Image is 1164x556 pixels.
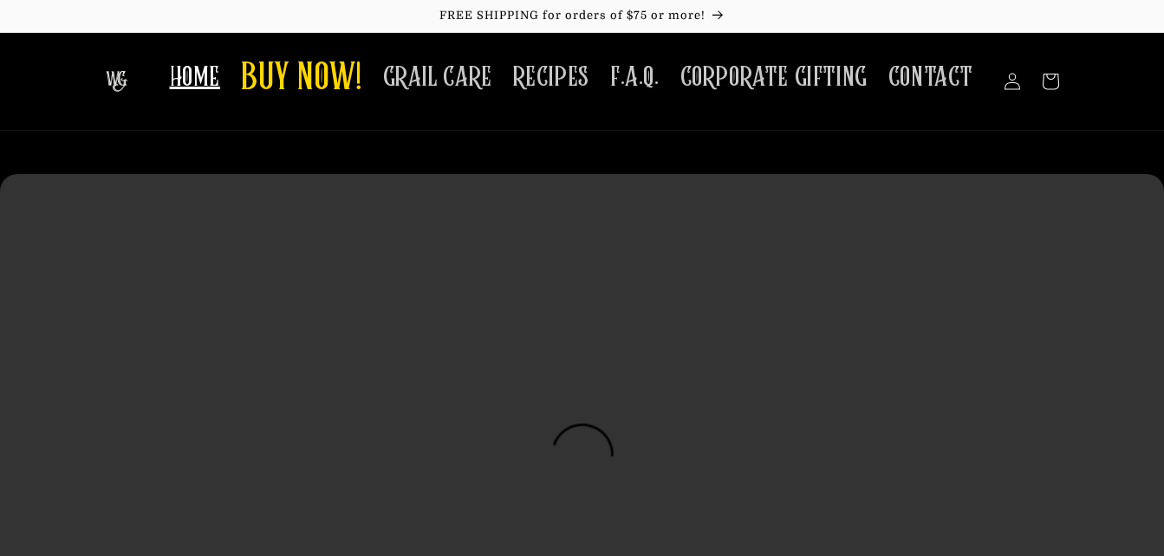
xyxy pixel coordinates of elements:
a: HOME [159,50,231,105]
img: The Whiskey Grail [106,71,127,92]
span: F.A.Q. [610,61,660,94]
a: CONTACT [878,50,984,105]
a: CORPORATE GIFTING [670,50,878,105]
span: RECIPES [513,61,589,94]
a: BUY NOW! [231,45,373,113]
a: RECIPES [503,50,600,105]
a: F.A.Q. [600,50,670,105]
a: GRAIL CARE [373,50,503,105]
span: BUY NOW! [241,55,362,103]
p: FREE SHIPPING for orders of $75 or more! [17,9,1147,23]
span: HOME [170,61,220,94]
span: CONTACT [888,61,973,94]
span: GRAIL CARE [383,61,492,94]
span: CORPORATE GIFTING [680,61,868,94]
